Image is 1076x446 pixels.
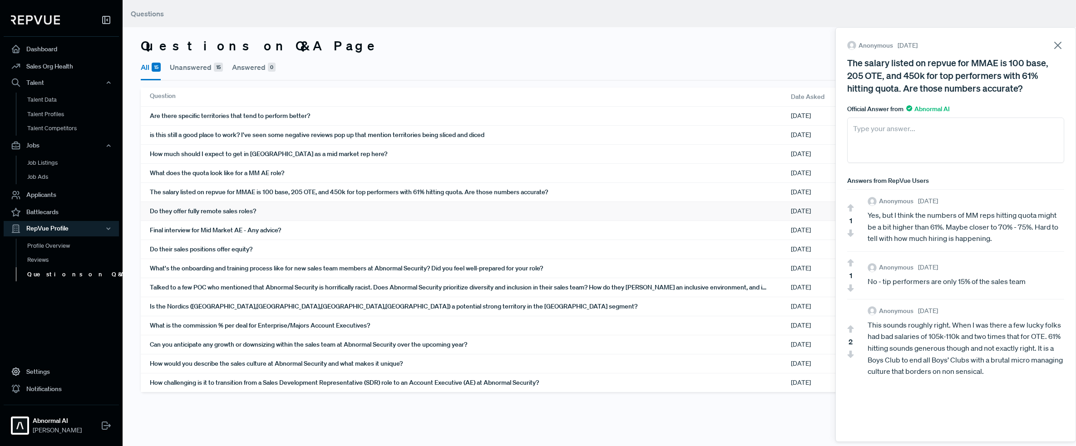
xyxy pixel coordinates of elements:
div: [DATE] [791,259,873,278]
div: Date Asked [791,88,873,106]
a: Dashboard [4,40,119,58]
div: [DATE] [791,373,873,392]
div: [DATE] [791,202,873,221]
div: Official Answer from [847,104,1064,114]
div: What is the commission % per deal for Enterprise/Majors Account Executives? [150,316,791,335]
div: Do their sales positions offer equity? [150,240,791,259]
div: [DATE] [791,316,873,335]
span: Anonymous [879,196,913,206]
span: 1 [849,215,852,226]
span: 15 [214,63,223,72]
a: Job Listings [16,156,131,170]
a: Reviews [16,253,131,267]
div: Answers from RepVue Users [847,176,1064,186]
div: The salary listed on repvue for MMAE is 100 base, 205 OTE, and 450k for top performers with 61% h... [150,183,791,201]
a: Talent Competitors [16,121,131,136]
button: Unanswered [170,55,223,79]
button: Answered [232,55,276,79]
div: Question [150,88,791,106]
a: Profile Overview [16,239,131,253]
button: All [141,55,161,80]
div: is this still a good place to work? I've seen some negative reviews pop up that mention territori... [150,126,791,144]
button: RepVue Profile [4,221,119,236]
span: 2 [849,336,853,347]
strong: Abnormal AI [33,416,82,426]
div: What does the quota look like for a MM AE role? [150,164,791,182]
a: Sales Org Health [4,58,119,75]
div: [DATE] [791,164,873,182]
img: RepVue [11,15,60,25]
div: Talked to a few POC who mentioned that Abnormal Security is horrifically racist. Does Abnormal Se... [150,278,791,297]
span: [DATE] [898,41,918,50]
div: [DATE] [791,145,873,163]
span: [PERSON_NAME] [33,426,82,435]
div: [DATE] [791,183,873,201]
a: Talent Profiles [16,107,131,122]
a: Abnormal AIAbnormal AI[PERSON_NAME] [4,405,119,439]
button: Talent [4,75,119,90]
div: The salary listed on repvue for MMAE is 100 base, 205 OTE, and 450k for top performers with 61% h... [847,56,1064,94]
a: Notifications [4,380,119,397]
span: [DATE] [918,263,938,272]
span: [DATE] [918,306,938,316]
span: Anonymous [879,263,913,272]
span: 1 [849,270,852,281]
span: 15 [152,63,161,72]
img: Abnormal AI [13,418,27,433]
a: Questions on Q&A [16,267,131,282]
div: How much should I expect to get in [GEOGRAPHIC_DATA] as a mid market rep here? [150,145,791,163]
div: Final interview for Mid Market AE - Any advice? [150,221,791,240]
div: Yes, but I think the numbers of MM reps hitting quota might be a bit higher than 61%. Maybe close... [868,210,1064,245]
span: Questions [131,9,164,18]
span: Anonymous [859,41,893,50]
div: How challenging is it to transition from a Sales Development Representative (SDR) role to an Acco... [150,373,791,392]
a: Talent Data [16,93,131,107]
a: Job Ads [16,170,131,184]
span: Anonymous [879,306,913,316]
div: No - tip performers are only 15% of the sales team [868,276,1064,288]
div: [DATE] [791,354,873,373]
span: [DATE] [918,196,938,206]
a: Applicants [4,186,119,204]
div: [DATE] [791,278,873,297]
div: Can you anticipate any growth or downsizing within the sales team at Abnormal Security over the u... [150,335,791,354]
div: Do they offer fully remote sales roles? [150,202,791,221]
a: Battlecards [4,204,119,221]
div: [DATE] [791,107,873,125]
h3: Questions on Q&A Page [141,38,380,54]
span: Abnormal AI [906,105,950,113]
div: [DATE] [791,335,873,354]
div: How would you describe the sales culture at Abnormal Security and what makes it unique? [150,354,791,373]
div: This sounds roughly right. When I was there a few lucky folks had bad salaries of 105k-110k and t... [868,319,1064,377]
div: Is the Nordics ([GEOGRAPHIC_DATA],[GEOGRAPHIC_DATA],[GEOGRAPHIC_DATA],[GEOGRAPHIC_DATA]) a potent... [150,297,791,316]
button: Jobs [4,138,119,153]
div: [DATE] [791,240,873,259]
div: Are there specific territories that tend to perform better? [150,107,791,125]
div: [DATE] [791,297,873,316]
span: 0 [268,63,276,72]
div: [DATE] [791,126,873,144]
div: [DATE] [791,221,873,240]
div: What's the onboarding and training process like for new sales team members at Abnormal Security? ... [150,259,791,278]
a: Settings [4,363,119,380]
